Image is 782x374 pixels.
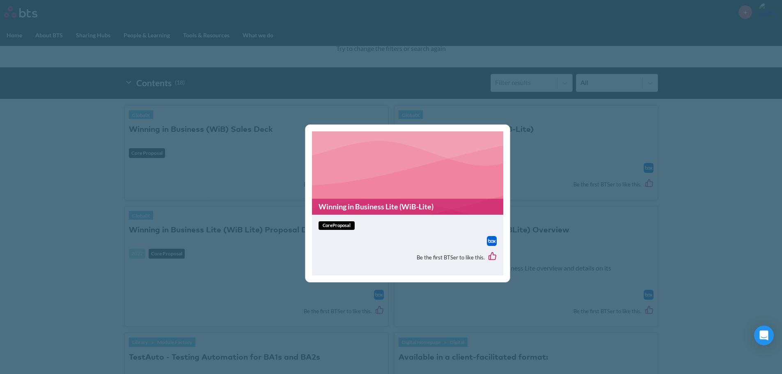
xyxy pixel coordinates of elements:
div: Be the first BTSer to like this. [319,246,497,269]
div: Open Intercom Messenger [754,326,774,345]
a: Winning in Business Lite (WiB-Lite) [312,199,503,215]
span: coreProposal [319,221,355,230]
img: Box logo [487,236,497,246]
a: Download file from Box [487,236,497,246]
